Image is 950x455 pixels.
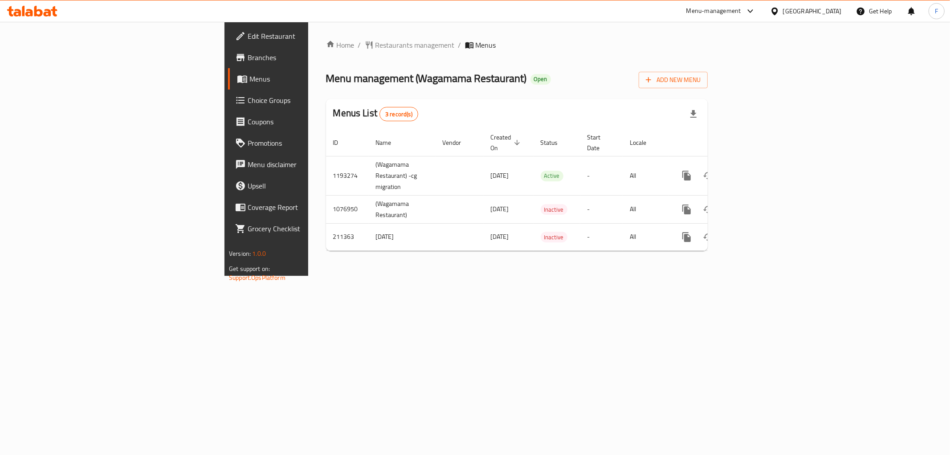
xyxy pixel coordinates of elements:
[580,223,623,250] td: -
[252,248,266,259] span: 1.0.0
[530,75,551,83] span: Open
[580,195,623,223] td: -
[369,195,436,223] td: (Wagamama Restaurant)
[326,68,527,88] span: Menu management ( Wagamama Restaurant )
[697,226,719,248] button: Change Status
[669,129,769,156] th: Actions
[541,137,570,148] span: Status
[380,110,418,119] span: 3 record(s)
[228,154,383,175] a: Menu disclaimer
[580,156,623,195] td: -
[646,74,701,86] span: Add New Menu
[676,165,697,186] button: more
[228,111,383,132] a: Coupons
[686,6,741,16] div: Menu-management
[676,226,697,248] button: more
[228,90,383,111] a: Choice Groups
[228,218,383,239] a: Grocery Checklist
[248,116,376,127] span: Coupons
[228,175,383,197] a: Upsell
[379,107,418,121] div: Total records count
[541,171,563,181] span: Active
[587,132,612,153] span: Start Date
[326,40,708,50] nav: breadcrumb
[697,165,719,186] button: Change Status
[248,31,376,41] span: Edit Restaurant
[683,103,704,125] div: Export file
[541,205,567,215] span: Inactive
[783,6,842,16] div: [GEOGRAPHIC_DATA]
[623,223,669,250] td: All
[376,137,403,148] span: Name
[639,72,708,88] button: Add New Menu
[229,248,251,259] span: Version:
[630,137,658,148] span: Locale
[248,52,376,63] span: Branches
[365,40,455,50] a: Restaurants management
[248,159,376,170] span: Menu disclaimer
[228,197,383,218] a: Coverage Report
[228,25,383,47] a: Edit Restaurant
[369,156,436,195] td: (Wagamama Restaurant) -cg migration
[369,223,436,250] td: [DATE]
[248,202,376,213] span: Coverage Report
[697,199,719,220] button: Change Status
[491,132,523,153] span: Created On
[491,203,509,215] span: [DATE]
[676,199,697,220] button: more
[248,180,376,191] span: Upsell
[229,263,270,275] span: Get support on:
[491,170,509,181] span: [DATE]
[228,132,383,154] a: Promotions
[530,74,551,85] div: Open
[458,40,461,50] li: /
[228,68,383,90] a: Menus
[248,138,376,148] span: Promotions
[228,47,383,68] a: Branches
[229,272,285,283] a: Support.OpsPlatform
[375,40,455,50] span: Restaurants management
[326,129,769,251] table: enhanced table
[623,156,669,195] td: All
[541,204,567,215] div: Inactive
[541,232,567,242] span: Inactive
[249,74,376,84] span: Menus
[476,40,496,50] span: Menus
[248,223,376,234] span: Grocery Checklist
[935,6,938,16] span: F
[443,137,473,148] span: Vendor
[248,95,376,106] span: Choice Groups
[333,107,418,121] h2: Menus List
[333,137,350,148] span: ID
[491,231,509,242] span: [DATE]
[623,195,669,223] td: All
